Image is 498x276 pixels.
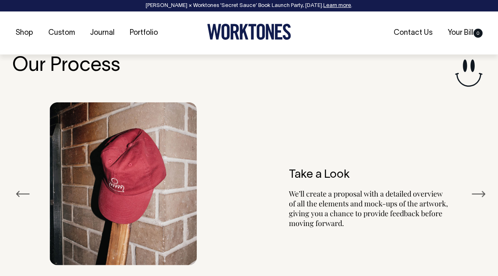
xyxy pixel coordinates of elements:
[50,102,197,265] img: Process
[126,26,161,40] a: Portfolio
[323,3,351,8] a: Learn more
[45,26,78,40] a: Custom
[444,26,486,40] a: Your Bill0
[473,29,482,38] span: 0
[12,55,486,77] h3: Our Process
[289,189,448,228] p: We’ll create a proposal with a detailed overview of all the elements and mock-ups of the artwork,...
[12,26,36,40] a: Shop
[390,26,436,40] a: Contact Us
[8,3,490,9] div: [PERSON_NAME] × Worktones ‘Secret Sauce’ Book Launch Party, [DATE]. .
[471,188,486,200] button: Next
[289,169,448,181] h6: Take a Look
[16,188,30,200] button: Previous
[87,26,118,40] a: Journal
